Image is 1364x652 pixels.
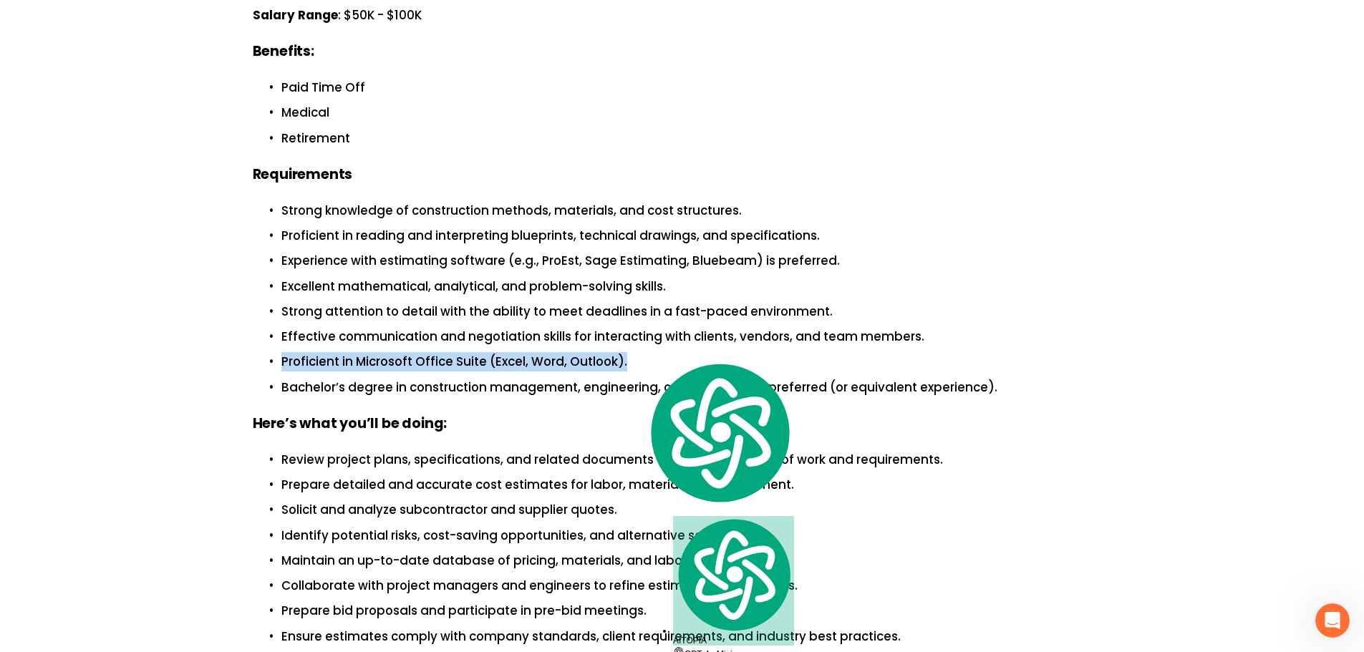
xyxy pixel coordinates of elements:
[281,576,1112,595] p: Collaborate with project managers and engineers to refine estimates and budgets.
[281,378,1112,397] p: Bachelor’s degree in construction management, engineering, or a related field preferred (or equiv...
[281,103,1112,122] p: Medical
[281,450,1112,469] p: Review project plans, specifications, and related documents to determine scope of work and requir...
[281,129,1112,148] p: Retirement
[281,551,1112,570] p: Maintain an up-to-date database of pricing, materials, and labor costs.
[253,6,1112,25] p: : $50K - $100K
[281,627,1112,646] p: Ensure estimates comply with company standards, client requirements, and industry best practices.
[281,352,1112,371] p: Proficient in Microsoft Office Suite (Excel, Word, Outlook).
[281,327,1112,346] p: Effective communication and negotiation skills for interacting with clients, vendors, and team me...
[253,6,338,24] strong: Salary Range
[644,360,794,505] img: logo.svg
[281,277,1112,296] p: Excellent mathematical, analytical, and problem-solving skills.
[281,201,1112,220] p: Strong knowledge of construction methods, materials, and cost structures.
[281,475,1112,495] p: Prepare detailed and accurate cost estimates for labor, materials, and equipment.
[673,516,794,646] div: AITOPIA
[253,42,314,61] strong: Benefits:
[1315,603,1350,638] iframe: Intercom live chat
[281,78,1112,97] p: Paid Time Off
[253,414,448,433] strong: Here’s what you’ll be doing:
[281,302,1112,321] p: Strong attention to detail with the ability to meet deadlines in a fast-paced environment.
[281,526,1112,545] p: Identify potential risks, cost-saving opportunities, and alternative solutions.
[253,165,353,184] strong: Requirements
[281,251,1112,271] p: Experience with estimating software (e.g., ProEst, Sage Estimating, Bluebeam) is preferred.
[673,516,794,633] img: logo.svg
[281,500,1112,520] p: Solicit and analyze subcontractor and supplier quotes.
[281,226,1112,245] p: Proficient in reading and interpreting blueprints, technical drawings, and specifications.
[281,601,1112,621] p: Prepare bid proposals and participate in pre-bid meetings.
